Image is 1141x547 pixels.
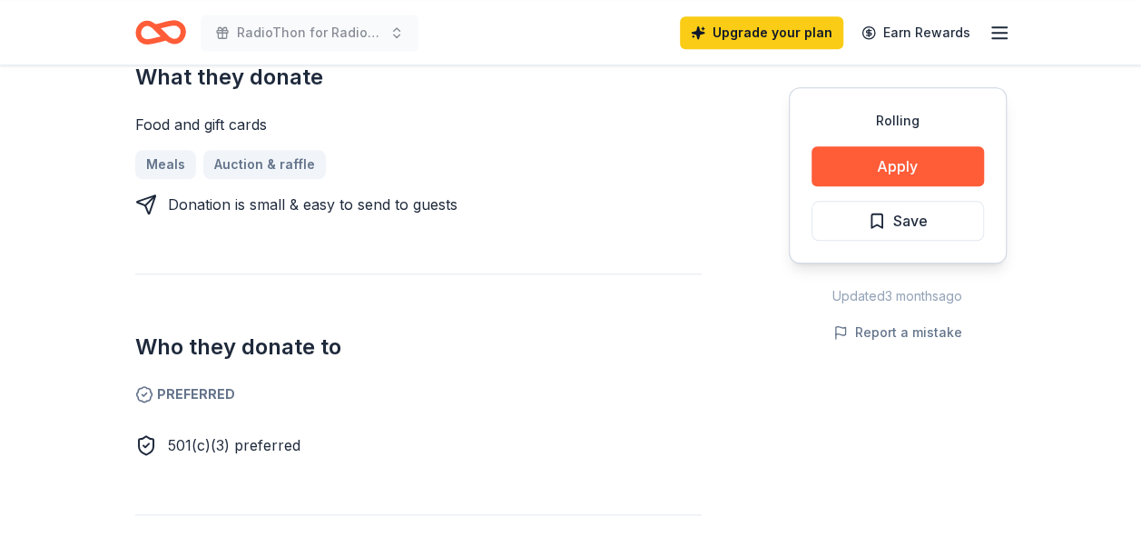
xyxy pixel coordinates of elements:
span: 501(c)(3) preferred [168,436,300,454]
a: Upgrade your plan [680,16,843,49]
button: Report a mistake [833,322,962,343]
span: Preferred [135,383,702,405]
div: Rolling [811,110,984,132]
button: RadioThon for Radio Boise [201,15,418,51]
a: Auction & raffle [203,150,326,179]
a: Home [135,11,186,54]
span: RadioThon for Radio Boise [237,22,382,44]
div: Food and gift cards [135,114,702,135]
span: Save [893,209,928,233]
button: Apply [811,146,984,186]
h2: Who they donate to [135,333,702,362]
a: Earn Rewards [851,16,981,49]
div: Updated 3 months ago [789,285,1007,307]
button: Save [811,201,984,241]
div: Donation is small & easy to send to guests [168,194,457,215]
a: Meals [135,150,196,179]
h2: What they donate [135,63,702,92]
